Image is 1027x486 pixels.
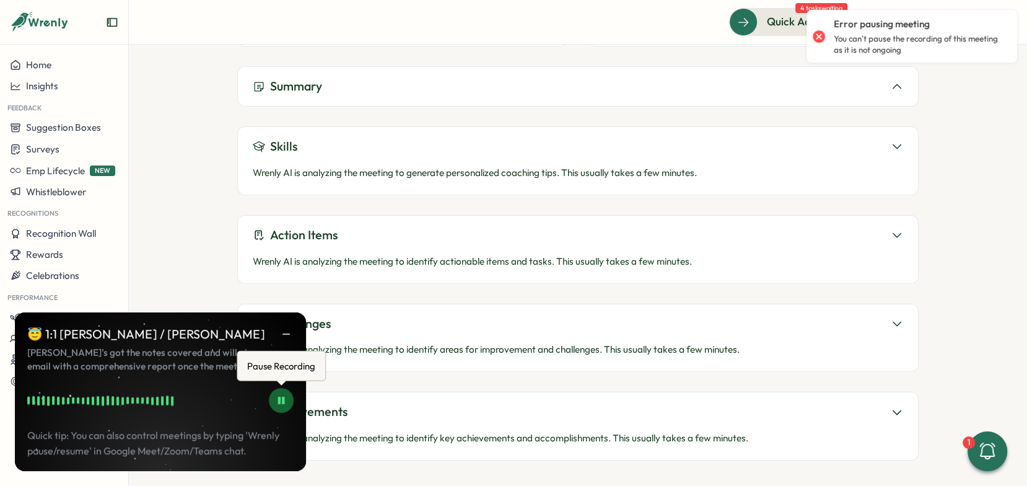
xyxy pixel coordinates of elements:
[90,166,115,176] span: NEW
[27,428,294,459] p: Quick tip: You can also control meetings by typing 'Wrenly pause/resume' in Google Meet/Zoom/Team...
[26,249,63,260] span: Rewards
[26,228,96,239] span: Recognition Wall
[26,122,101,133] span: Suggestion Boxes
[270,402,348,422] h3: Achievements
[795,3,847,13] span: 4 tasks waiting
[767,14,834,30] span: Quick Actions
[106,16,118,29] button: Expand sidebar
[253,343,903,356] p: Wrenly AI is analyzing the meeting to identify areas for improvement and challenges. This usually...
[26,270,79,281] span: Celebrations
[26,186,86,198] span: Whistleblower
[968,431,1007,471] button: 1
[245,356,318,376] div: Pause Recording
[27,346,294,373] span: [PERSON_NAME]'s got the notes covered and will ping your email with a comprehensive report once t...
[270,77,322,96] h3: Summary
[27,325,265,344] p: 😇 1:1 [PERSON_NAME] / [PERSON_NAME]
[834,33,1005,55] p: You can't pause the recording of this meeting as it is not ongoing
[270,226,338,245] h3: Action Items
[253,166,903,180] p: Wrenly AI is analyzing the meeting to generate personalized coaching tips. This usually takes a f...
[834,17,930,31] p: Error pausing meeting
[26,165,85,177] span: Emp Lifecycle
[253,431,903,445] p: Wrenly AI is analyzing the meeting to identify key achievements and accomplishments. This usually...
[270,137,298,156] h3: Skills
[26,59,51,71] span: Home
[253,255,903,268] p: Wrenly AI is analyzing the meeting to identify actionable items and tasks. This usually takes a f...
[26,311,118,323] span: Performance Reviews
[26,80,58,92] span: Insights
[729,8,852,35] button: Quick Actions
[26,143,59,155] span: Surveys
[963,436,975,449] div: 1
[269,388,294,413] button: Pause Meeting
